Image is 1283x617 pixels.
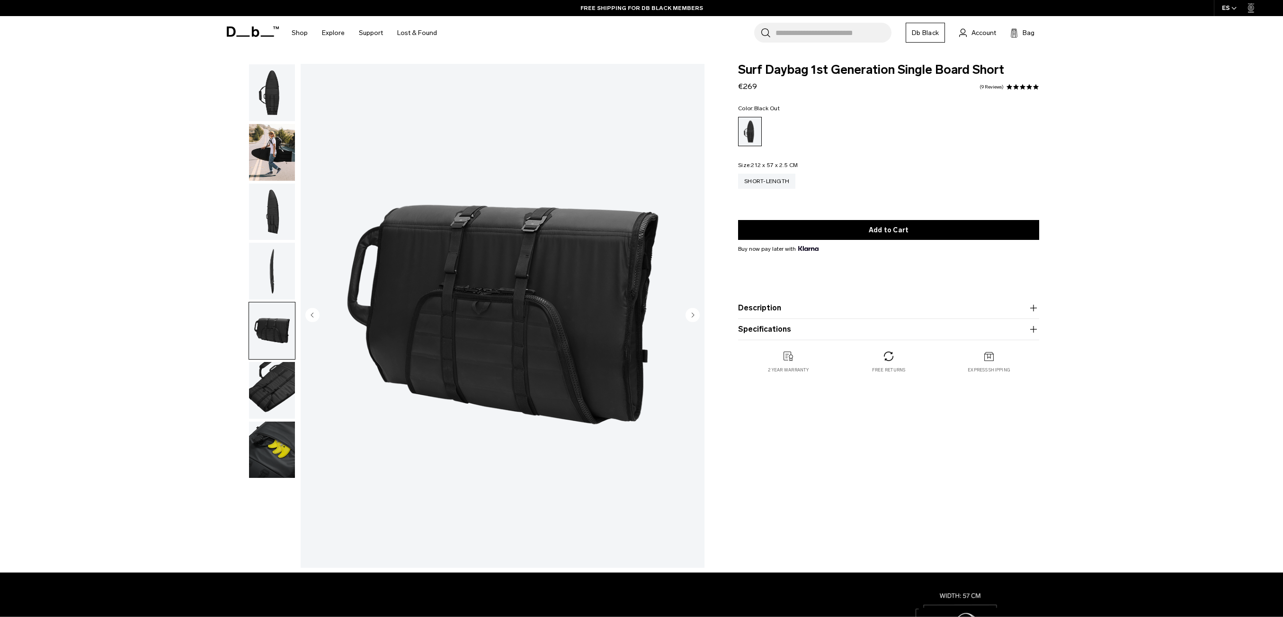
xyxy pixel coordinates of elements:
[738,220,1039,240] button: Add to Cart
[738,117,762,146] a: Black Out
[249,302,295,359] img: TheDjarvSingleSurfboardBag-4.png
[249,422,295,478] img: TheDjarvSingleSurfboardBag-3.png
[249,421,295,479] button: TheDjarvSingleSurfboardBag-3.png
[397,16,437,50] a: Lost & Found
[971,28,996,38] span: Account
[738,324,1039,335] button: Specifications
[301,64,704,568] li: 5 / 7
[959,27,996,38] a: Account
[249,64,295,121] img: TheDjarvSingleSurfboardBag.png
[768,367,809,373] p: 2 year warranty
[249,183,295,241] button: TheDjarvSingleSurfboardBag-6.png
[738,106,780,111] legend: Color:
[738,64,1039,76] span: Surf Daybag 1st Generation Single Board Short
[305,308,320,324] button: Previous slide
[249,242,295,300] button: TheDjarvSingleSurfboardBag-5.png
[292,16,308,50] a: Shop
[249,124,295,181] img: TheDjarvSingleSurfboardBag-2.png
[1010,27,1034,38] button: Bag
[249,184,295,240] img: TheDjarvSingleSurfboardBag-6.png
[249,362,295,419] img: TheDjarvSingleSurfboardBag-1.png
[738,162,798,168] legend: Size:
[359,16,383,50] a: Support
[968,367,1010,373] p: Express Shipping
[686,308,700,324] button: Next slide
[754,105,780,112] span: Black Out
[738,302,1039,314] button: Description
[798,246,819,251] img: {"height" => 20, "alt" => "Klarna"}
[301,64,704,568] img: TheDjarvSingleSurfboardBag-4.png
[249,243,295,300] img: TheDjarvSingleSurfboardBag-5.png
[980,85,1004,89] a: 9 reviews
[1023,28,1034,38] span: Bag
[751,162,798,168] span: 212 x 57 x 2.5 CM
[249,302,295,360] button: TheDjarvSingleSurfboardBag-4.png
[580,4,703,12] a: FREE SHIPPING FOR DB BLACK MEMBERS
[872,367,906,373] p: Free Returns
[285,16,444,50] nav: Main Navigation
[738,82,757,91] span: €269
[249,64,295,122] button: TheDjarvSingleSurfboardBag.png
[738,245,819,253] span: Buy now pay later with
[906,23,945,43] a: Db Black
[738,174,795,189] a: Short-length
[322,16,345,50] a: Explore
